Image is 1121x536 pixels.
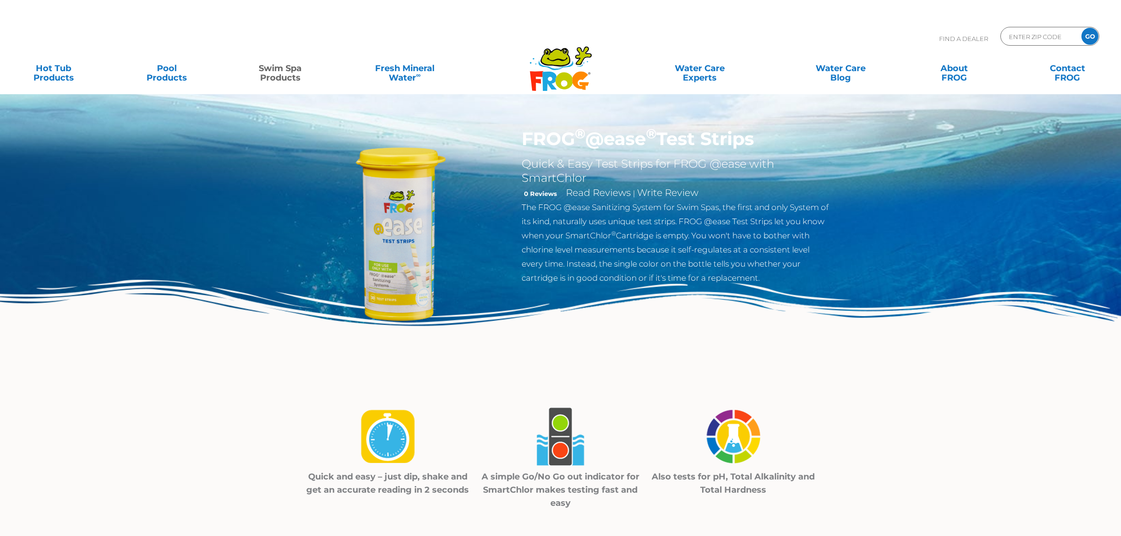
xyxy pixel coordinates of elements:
[646,125,656,142] sup: ®
[633,189,635,198] span: |
[350,59,460,78] a: Fresh MineralWater∞
[524,190,557,197] strong: 0 Reviews
[474,470,647,510] p: A simple Go/No Go out indicator for SmartChlor makes testing fast and easy
[611,230,616,237] sup: ®
[522,200,829,285] p: The FROG @ease Sanitizing System for Swim Spas, the first and only System of its kind, naturally ...
[647,470,820,496] p: Also tests for pH, Total Alkalinity and Total Hardness
[9,59,98,78] a: Hot TubProducts
[527,403,594,470] img: FROG @ease test strips-02
[700,403,767,470] img: FROG @ease test strips-03
[522,128,829,150] h1: FROG @ease Test Strips
[575,125,585,142] sup: ®
[354,403,421,470] img: FROG @ease test strips-01
[566,187,631,198] a: Read Reviews
[416,71,421,79] sup: ∞
[797,59,885,78] a: Water CareBlog
[637,187,698,198] a: Write Review
[1023,59,1112,78] a: ContactFROG
[292,128,508,344] img: FROG-@ease-TS-Bottle.png
[123,59,211,78] a: PoolProducts
[910,59,998,78] a: AboutFROG
[524,34,597,91] img: Frog Products Logo
[1081,28,1098,45] input: GO
[628,59,771,78] a: Water CareExperts
[236,59,324,78] a: Swim SpaProducts
[522,157,829,185] h2: Quick & Easy Test Strips for FROG @ease with SmartChlor
[939,27,988,50] p: Find A Dealer
[302,470,475,496] p: Quick and easy – just dip, shake and get an accurate reading in 2 seconds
